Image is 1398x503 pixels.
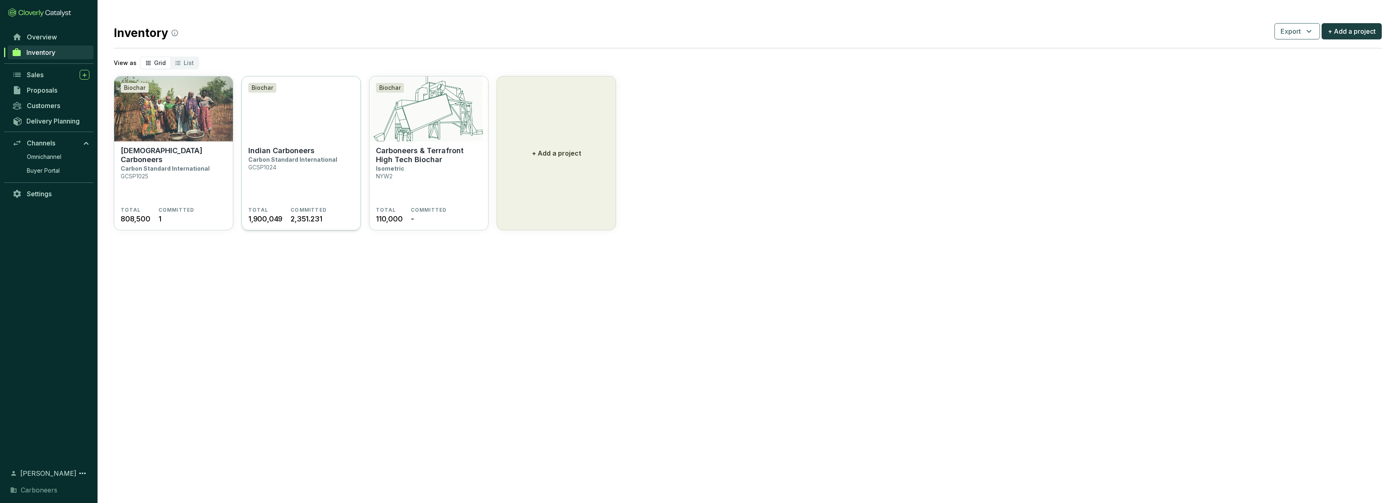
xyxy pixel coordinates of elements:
span: Channels [27,139,55,147]
a: Buyer Portal [23,165,93,177]
span: 110,000 [376,213,403,224]
span: Carboneers [21,485,57,495]
span: 1 [158,213,161,224]
span: Inventory [26,48,55,56]
div: Biochar [376,83,404,93]
button: + Add a project [497,76,616,230]
a: Channels [8,136,93,150]
button: + Add a project [1322,23,1382,39]
a: Ghanaian CarboneersBiochar[DEMOGRAPHIC_DATA] CarboneersCarbon Standard InternationalGCSP1025TOTAL... [114,76,233,230]
span: List [184,59,194,66]
div: segmented control [140,56,199,69]
a: Overview [8,30,93,44]
img: Indian Carboneers [242,76,360,141]
span: Sales [27,71,43,79]
span: Buyer Portal [27,167,60,175]
p: GCSP1024 [248,164,276,171]
a: Indian CarboneersBiocharIndian CarboneersCarbon Standard InternationalGCSP1024TOTAL1,900,049COMMI... [241,76,361,230]
p: Carbon Standard International [248,156,337,163]
p: Isometric [376,165,404,172]
img: Ghanaian Carboneers [114,76,233,141]
span: Overview [27,33,57,41]
span: Settings [27,190,52,198]
span: Grid [154,59,166,66]
span: COMMITTED [291,207,327,213]
span: TOTAL [248,207,268,213]
img: Carboneers & Terrafront High Tech Biochar [369,76,488,141]
a: Delivery Planning [8,114,93,128]
div: Biochar [121,83,149,93]
a: Inventory [8,46,93,59]
p: GCSP1025 [121,173,148,180]
a: Settings [8,187,93,201]
span: [PERSON_NAME] [20,468,76,478]
span: TOTAL [121,207,141,213]
a: Proposals [8,83,93,97]
p: Indian Carboneers [248,146,315,155]
p: [DEMOGRAPHIC_DATA] Carboneers [121,146,226,164]
div: Biochar [248,83,276,93]
span: 1,900,049 [248,213,282,224]
p: NYW2 [376,173,393,180]
button: Export [1274,23,1320,39]
p: Carboneers & Terrafront High Tech Biochar [376,146,482,164]
a: Sales [8,68,93,82]
span: 2,351.231 [291,213,322,224]
span: Delivery Planning [26,117,80,125]
span: Customers [27,102,60,110]
h2: Inventory [114,24,178,41]
span: TOTAL [376,207,396,213]
a: Omnichannel [23,151,93,163]
span: - [411,213,414,224]
a: Carboneers & Terrafront High Tech BiocharBiocharCarboneers & Terrafront High Tech BiocharIsometri... [369,76,488,230]
span: Export [1281,26,1301,36]
p: View as [114,59,137,67]
span: Omnichannel [27,153,61,161]
span: COMMITTED [158,207,195,213]
p: Carbon Standard International [121,165,210,172]
p: + Add a project [532,148,581,158]
span: COMMITTED [411,207,447,213]
span: + Add a project [1328,26,1376,36]
span: 808,500 [121,213,150,224]
a: Customers [8,99,93,113]
span: Proposals [27,86,57,94]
